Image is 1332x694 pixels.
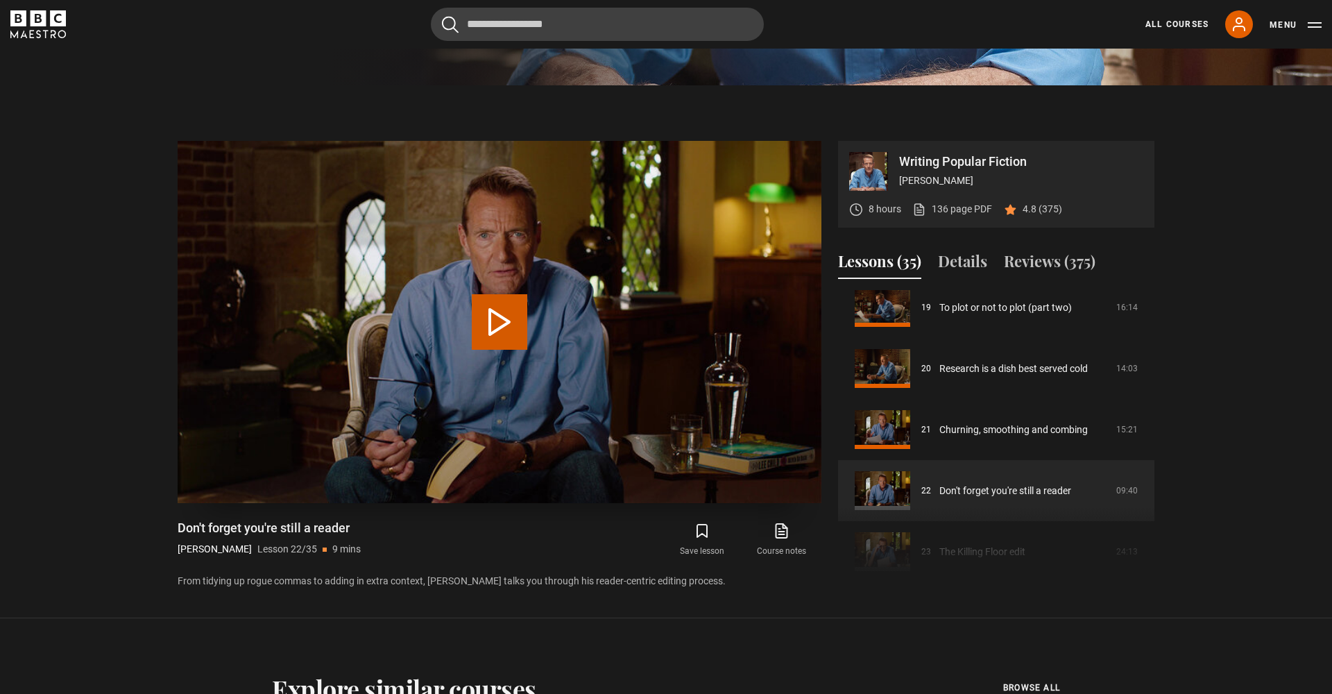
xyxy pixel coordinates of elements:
a: Research is a dish best served cold [939,362,1088,376]
button: Play Lesson Don't forget you're still a reader [472,294,527,350]
p: 8 hours [869,202,901,217]
button: Details [938,250,987,279]
button: Save lesson [663,520,742,560]
button: Reviews (375) [1004,250,1095,279]
a: Course notes [742,520,821,560]
video-js: Video Player [178,141,821,503]
button: Submit the search query [442,16,459,33]
a: All Courses [1145,18,1209,31]
h1: Don't forget you're still a reader [178,520,361,536]
input: Search [431,8,764,41]
p: 9 mins [332,542,361,557]
p: From tidying up rogue commas to adding in extra context, [PERSON_NAME] talks you through his read... [178,574,821,589]
svg: BBC Maestro [10,10,66,38]
button: Lessons (35) [838,250,921,279]
a: Don't forget you're still a reader [939,484,1071,498]
a: To plot or not to plot (part two) [939,301,1072,315]
p: 4.8 (375) [1023,202,1062,217]
p: [PERSON_NAME] [178,542,252,557]
p: Writing Popular Fiction [899,155,1143,168]
a: Churning, smoothing and combing [939,423,1088,437]
a: 136 page PDF [912,202,992,217]
p: Lesson 22/35 [257,542,317,557]
button: Toggle navigation [1270,18,1322,32]
p: [PERSON_NAME] [899,173,1143,188]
